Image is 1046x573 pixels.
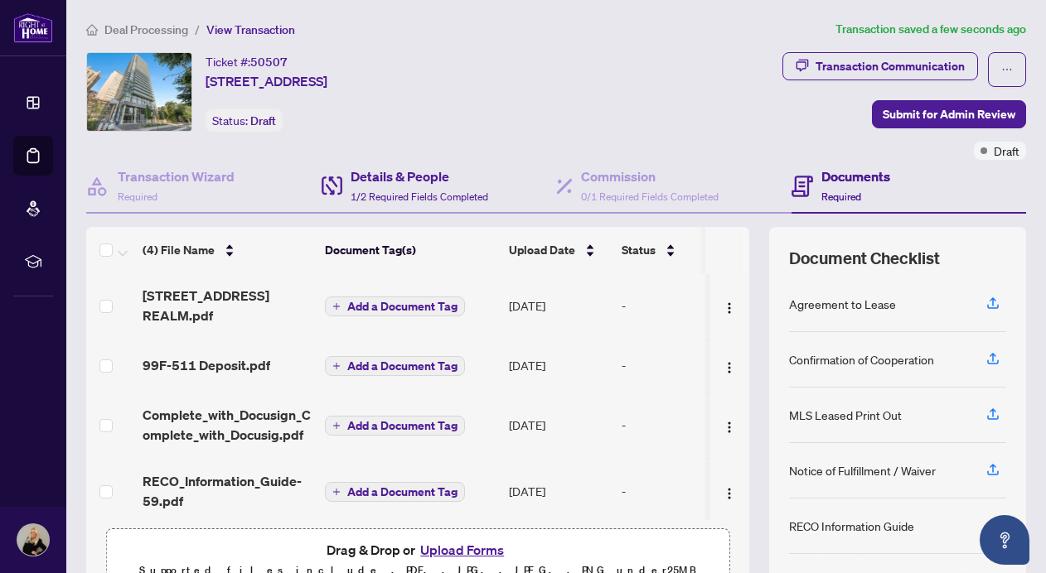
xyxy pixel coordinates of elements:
[250,55,288,70] span: 50507
[13,12,53,43] img: logo
[789,461,936,479] div: Notice of Fulfillment / Waiver
[195,20,200,39] li: /
[723,421,736,434] img: Logo
[415,539,509,561] button: Upload Forms
[325,481,465,503] button: Add a Document Tag
[332,362,341,370] span: plus
[581,190,719,203] span: 0/1 Required Fields Completed
[502,227,615,273] th: Upload Date
[143,286,312,325] span: [STREET_ADDRESS] REALM.pdf
[622,356,749,374] div: -
[87,53,191,131] img: IMG-C12346347_1.jpg
[118,166,235,186] h4: Transaction Wizard
[615,227,756,273] th: Status
[325,356,465,376] button: Add a Document Tag
[351,190,488,203] span: 1/2 Required Fields Completed
[347,360,458,372] span: Add a Document Tag
[347,301,458,312] span: Add a Document Tag
[206,52,288,71] div: Ticket #:
[581,166,719,186] h4: Commission
[143,241,215,259] span: (4) File Name
[136,227,318,273] th: (4) File Name
[502,458,615,524] td: [DATE]
[325,296,465,317] button: Add a Document Tag
[980,515,1029,565] button: Open asap
[502,272,615,339] td: [DATE]
[789,247,940,270] span: Document Checklist
[325,482,465,502] button: Add a Document Tag
[1001,64,1013,75] span: ellipsis
[835,20,1026,39] article: Transaction saved a few seconds ago
[716,478,743,504] button: Logo
[622,241,656,259] span: Status
[325,415,465,436] button: Add a Document Tag
[325,416,465,436] button: Add a Document Tag
[143,471,312,511] span: RECO_Information_Guide-59.pdf
[716,352,743,378] button: Logo
[789,350,934,368] div: Confirmation of Cooperation
[118,190,157,203] span: Required
[86,24,98,36] span: home
[325,296,465,316] button: Add a Document Tag
[327,539,509,561] span: Drag & Drop or
[782,52,978,80] button: Transaction Communication
[143,405,312,445] span: Complete_with_Docusign_Complete_with_Docusig.pdf
[318,227,502,273] th: Document Tag(s)
[17,524,49,556] img: Profile Icon
[502,339,615,392] td: [DATE]
[816,53,965,79] div: Transaction Communication
[509,241,575,259] span: Upload Date
[716,412,743,438] button: Logo
[325,355,465,377] button: Add a Document Tag
[250,113,276,128] span: Draft
[351,166,488,186] h4: Details & People
[332,488,341,496] span: plus
[622,482,749,500] div: -
[502,392,615,458] td: [DATE]
[347,420,458,431] span: Add a Document Tag
[332,421,341,430] span: plus
[332,302,341,311] span: plus
[789,406,902,424] div: MLS Leased Print Out
[206,71,327,91] span: [STREET_ADDRESS]
[872,100,1026,128] button: Submit for Admin Review
[143,355,270,375] span: 99F-511 Deposit.pdf
[723,301,736,315] img: Logo
[347,486,458,498] span: Add a Document Tag
[206,109,283,132] div: Status:
[104,22,188,37] span: Deal Processing
[716,292,743,319] button: Logo
[723,361,736,374] img: Logo
[789,517,914,535] div: RECO Information Guide
[622,296,749,315] div: -
[821,166,890,186] h4: Documents
[821,190,861,203] span: Required
[622,416,749,434] div: -
[206,22,295,37] span: View Transaction
[723,487,736,500] img: Logo
[883,101,1015,128] span: Submit for Admin Review
[994,142,1019,160] span: Draft
[789,295,896,313] div: Agreement to Lease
